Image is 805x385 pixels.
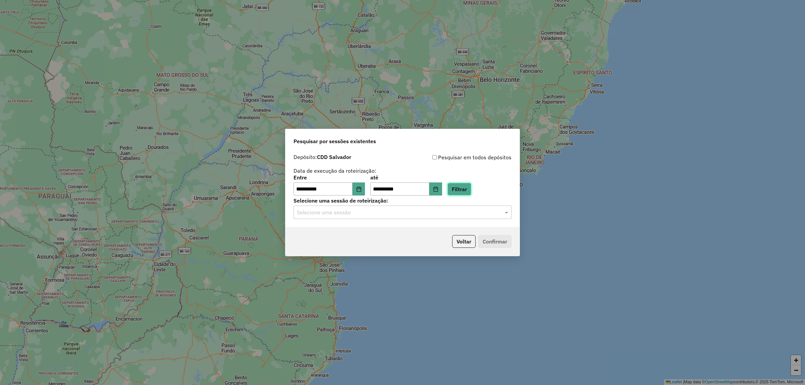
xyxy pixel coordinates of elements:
button: Choose Date [429,182,442,196]
label: Depósito: [293,153,351,161]
button: Filtrar [447,183,471,196]
strong: CDD Salvador [317,154,351,160]
button: Choose Date [353,182,365,196]
button: Voltar [452,235,476,248]
span: Pesquisar por sessões existentes [293,137,376,145]
label: Data de execução da roteirização: [293,167,376,175]
label: até [370,173,442,181]
div: Pesquisar em todos depósitos [402,153,512,161]
label: Selecione uma sessão de roteirização: [293,197,512,205]
label: Entre [293,173,365,181]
